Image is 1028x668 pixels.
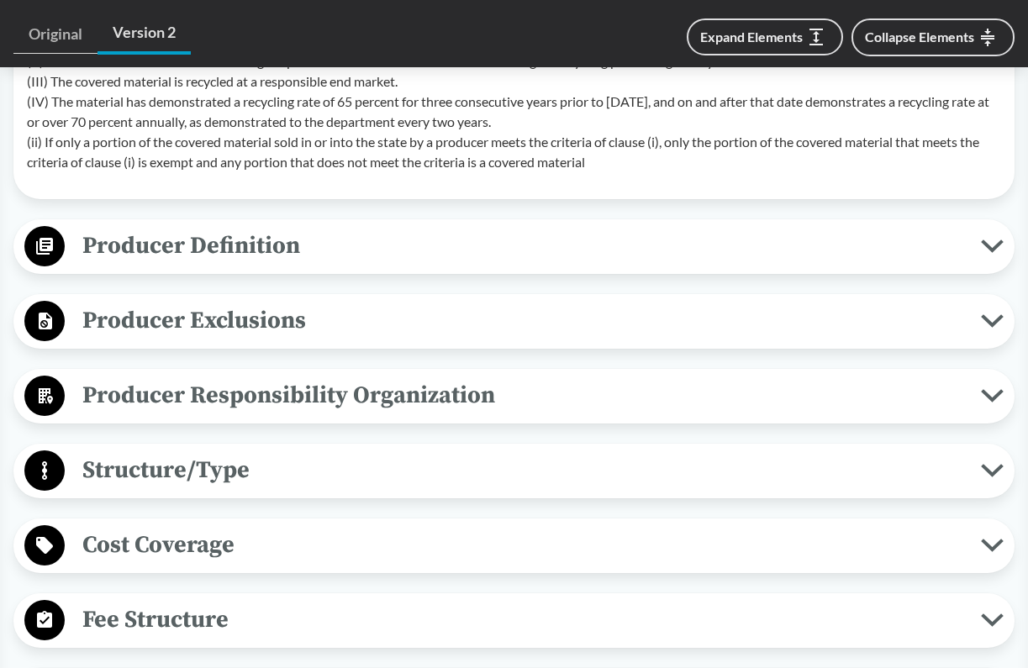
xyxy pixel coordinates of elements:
[65,451,981,489] span: Structure/Type
[19,599,1009,642] button: Fee Structure
[19,225,1009,268] button: Producer Definition
[65,227,981,265] span: Producer Definition
[851,18,1015,56] button: Collapse Elements
[65,302,981,339] span: Producer Exclusions
[19,450,1009,492] button: Structure/Type
[13,15,98,54] a: Original
[687,18,843,55] button: Expand Elements
[65,526,981,564] span: Cost Coverage
[27,31,1001,172] p: (I) The covered material is not collected through a residential recycling collection service. (II...
[65,601,981,639] span: Fee Structure
[98,13,191,55] a: Version 2
[65,376,981,414] span: Producer Responsibility Organization
[19,375,1009,418] button: Producer Responsibility Organization
[19,524,1009,567] button: Cost Coverage
[19,300,1009,343] button: Producer Exclusions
